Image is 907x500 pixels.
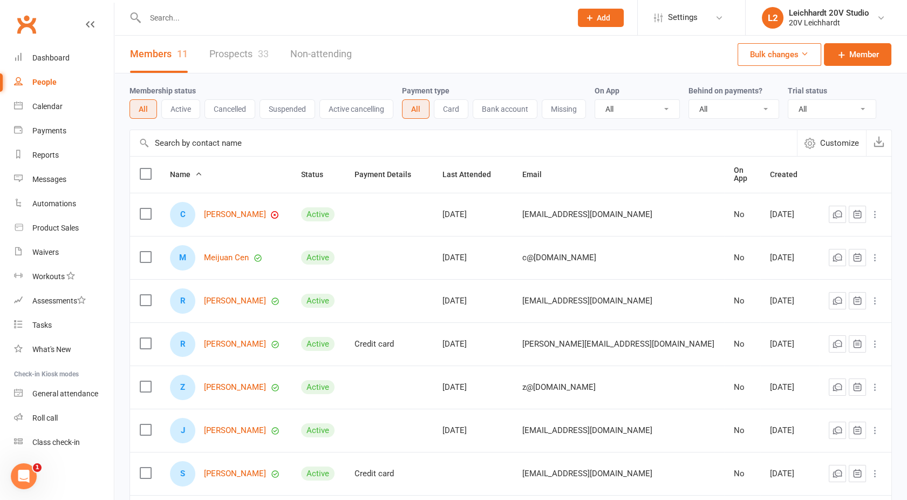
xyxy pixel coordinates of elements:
[32,102,63,111] div: Calendar
[32,224,79,232] div: Product Sales
[354,170,423,179] span: Payment Details
[734,469,751,478] div: No
[32,414,58,422] div: Roll call
[32,389,98,398] div: General attendance
[788,86,827,95] label: Trial status
[170,375,195,400] div: Z
[770,170,809,179] span: Created
[578,9,624,27] button: Add
[161,99,200,119] button: Active
[522,247,596,268] span: c@[DOMAIN_NAME]
[522,377,596,397] span: z@[DOMAIN_NAME]
[14,192,114,216] a: Automations
[688,86,762,95] label: Behind on payments?
[260,99,315,119] button: Suspended
[354,340,423,349] div: Credit card
[522,168,554,181] button: Email
[442,426,503,435] div: [DATE]
[770,168,809,181] button: Created
[770,469,809,478] div: [DATE]
[442,168,503,181] button: Last Attended
[14,289,114,313] a: Assessments
[14,216,114,240] a: Product Sales
[301,423,335,437] div: Active
[14,382,114,406] a: General attendance kiosk mode
[33,463,42,472] span: 1
[14,240,114,265] a: Waivers
[668,5,698,30] span: Settings
[734,296,751,306] div: No
[14,337,114,362] a: What's New
[724,157,760,193] th: On App
[301,467,335,481] div: Active
[442,210,503,219] div: [DATE]
[542,99,586,119] button: Missing
[204,426,266,435] a: [PERSON_NAME]
[522,204,652,225] span: [EMAIL_ADDRESS][DOMAIN_NAME]
[177,48,188,59] div: 11
[32,438,80,447] div: Class check-in
[32,53,70,62] div: Dashboard
[402,99,429,119] button: All
[14,430,114,455] a: Class kiosk mode
[32,321,52,329] div: Tasks
[522,463,652,484] span: [EMAIL_ADDRESS][DOMAIN_NAME]
[170,288,195,314] div: R
[129,99,157,119] button: All
[434,99,468,119] button: Card
[170,245,195,271] div: M
[734,426,751,435] div: No
[522,170,554,179] span: Email
[442,170,503,179] span: Last Attended
[204,383,266,392] a: [PERSON_NAME]
[301,168,335,181] button: Status
[442,340,503,349] div: [DATE]
[290,36,352,73] a: Non-attending
[204,99,255,119] button: Cancelled
[301,337,335,351] div: Active
[14,406,114,430] a: Roll call
[789,8,869,18] div: Leichhardt 20V Studio
[354,469,423,478] div: Credit card
[14,46,114,70] a: Dashboard
[14,167,114,192] a: Messages
[32,272,65,281] div: Workouts
[32,248,59,256] div: Waivers
[170,170,202,179] span: Name
[204,469,266,478] a: [PERSON_NAME]
[734,340,751,349] div: No
[522,420,652,441] span: [EMAIL_ADDRESS][DOMAIN_NAME]
[522,290,652,311] span: [EMAIL_ADDRESS][DOMAIN_NAME]
[789,18,869,28] div: 20V Leichhardt
[595,86,619,95] label: On App
[170,332,195,357] div: R
[170,168,202,181] button: Name
[301,294,335,308] div: Active
[204,253,249,262] a: Meijuan Cen
[770,383,809,392] div: [DATE]
[129,86,196,95] label: Membership status
[32,78,57,86] div: People
[820,137,859,150] span: Customize
[14,313,114,337] a: Tasks
[130,36,188,73] a: Members11
[130,130,797,156] input: Search by contact name
[14,143,114,167] a: Reports
[204,340,266,349] a: [PERSON_NAME]
[209,36,269,73] a: Prospects33
[170,202,195,227] div: C
[522,334,714,354] span: [PERSON_NAME][EMAIL_ADDRESS][DOMAIN_NAME]
[354,168,423,181] button: Payment Details
[442,383,503,392] div: [DATE]
[14,265,114,289] a: Workouts
[32,199,76,208] div: Automations
[142,10,564,25] input: Search...
[301,170,335,179] span: Status
[301,251,335,265] div: Active
[762,7,783,29] div: L2
[319,99,393,119] button: Active cancelling
[204,210,266,219] a: [PERSON_NAME]
[301,207,335,221] div: Active
[442,253,503,262] div: [DATE]
[597,13,610,22] span: Add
